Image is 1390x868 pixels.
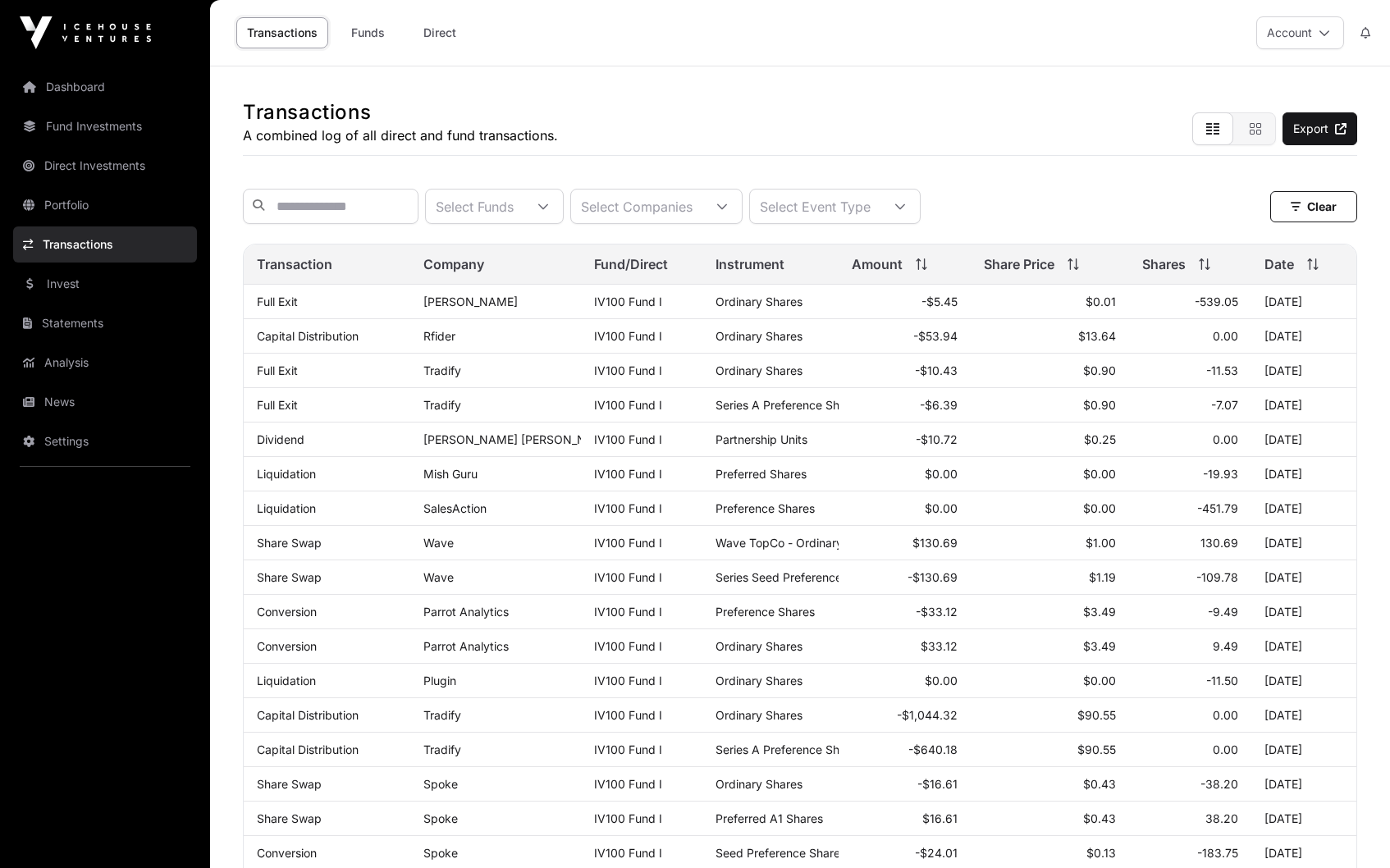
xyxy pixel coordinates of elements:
[1086,846,1116,860] span: $0.13
[257,329,359,343] a: Capital Distribution
[257,742,359,756] a: Capital Distribution
[13,69,197,105] a: Dashboard
[423,432,615,446] a: [PERSON_NAME] [PERSON_NAME]
[1200,536,1238,550] span: 130.69
[1197,846,1238,860] span: -183.75
[1211,398,1238,412] span: -7.07
[13,305,197,341] a: Statements
[257,398,298,412] a: Full Exit
[423,605,509,619] a: Parrot Analytics
[1206,363,1238,377] span: -11.53
[1213,639,1238,653] span: 9.49
[839,285,971,319] td: -$5.45
[716,742,862,756] span: Series A Preference Shares
[839,526,971,560] td: $130.69
[1208,605,1238,619] span: -9.49
[1213,742,1238,756] span: 0.00
[839,491,971,526] td: $0.00
[1084,432,1116,446] span: $0.25
[1251,457,1356,491] td: [DATE]
[594,811,662,825] a: IV100 Fund I
[1083,398,1116,412] span: $0.90
[423,363,461,377] a: Tradify
[839,457,971,491] td: $0.00
[423,501,487,515] a: SalesAction
[1213,329,1238,343] span: 0.00
[1251,595,1356,629] td: [DATE]
[716,432,807,446] span: Partnership Units
[716,501,815,515] span: Preference Shares
[594,363,662,377] a: IV100 Fund I
[594,674,662,688] a: IV100 Fund I
[594,639,662,653] a: IV100 Fund I
[257,605,317,619] a: Conversion
[1195,295,1238,308] span: -539.05
[423,536,454,550] a: Wave
[20,16,151,49] img: Icehouse Ventures Logo
[257,467,316,481] a: Liquidation
[1086,295,1116,308] span: $0.01
[1251,698,1356,733] td: [DATE]
[426,190,524,223] div: Select Funds
[243,99,558,126] h1: Transactions
[594,605,662,619] a: IV100 Fund I
[423,570,454,584] a: Wave
[13,148,197,184] a: Direct Investments
[243,126,558,145] p: A combined log of all direct and fund transactions.
[423,254,484,274] span: Company
[839,319,971,354] td: -$53.94
[594,708,662,722] a: IV100 Fund I
[594,777,662,791] a: IV100 Fund I
[839,733,971,767] td: -$640.18
[716,254,784,274] span: Instrument
[1077,708,1116,722] span: $90.55
[594,295,662,308] a: IV100 Fund I
[594,846,662,860] a: IV100 Fund I
[716,398,862,412] span: Series A Preference Shares
[594,432,662,446] a: IV100 Fund I
[839,767,971,802] td: -$16.61
[1083,467,1116,481] span: $0.00
[839,698,971,733] td: -$1,044.32
[423,777,458,791] a: Spoke
[716,605,815,619] span: Preference Shares
[839,388,971,423] td: -$6.39
[257,363,298,377] a: Full Exit
[716,811,823,825] span: Preferred A1 Shares
[13,345,197,381] a: Analysis
[1251,629,1356,664] td: [DATE]
[594,329,662,343] a: IV100 Fund I
[257,674,316,688] a: Liquidation
[257,295,298,308] a: Full Exit
[1142,254,1186,274] span: Shares
[257,501,316,515] a: Liquidation
[407,17,473,48] a: Direct
[423,846,458,860] a: Spoke
[594,254,668,274] span: Fund/Direct
[1078,329,1116,343] span: $13.64
[13,187,197,223] a: Portfolio
[423,742,461,756] a: Tradify
[839,629,971,664] td: $33.12
[1251,423,1356,457] td: [DATE]
[1083,363,1116,377] span: $0.90
[423,398,461,412] a: Tradify
[594,398,662,412] a: IV100 Fund I
[594,467,662,481] a: IV100 Fund I
[1251,733,1356,767] td: [DATE]
[839,802,971,836] td: $16.61
[1213,432,1238,446] span: 0.00
[1251,802,1356,836] td: [DATE]
[13,108,197,144] a: Fund Investments
[1270,191,1357,222] button: Clear
[1251,319,1356,354] td: [DATE]
[1251,354,1356,388] td: [DATE]
[1083,639,1116,653] span: $3.49
[716,467,807,481] span: Preferred Shares
[257,639,317,653] a: Conversion
[1251,491,1356,526] td: [DATE]
[423,708,461,722] a: Tradify
[984,254,1054,274] span: Share Price
[1283,112,1357,145] a: Export
[423,674,456,688] a: Plugin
